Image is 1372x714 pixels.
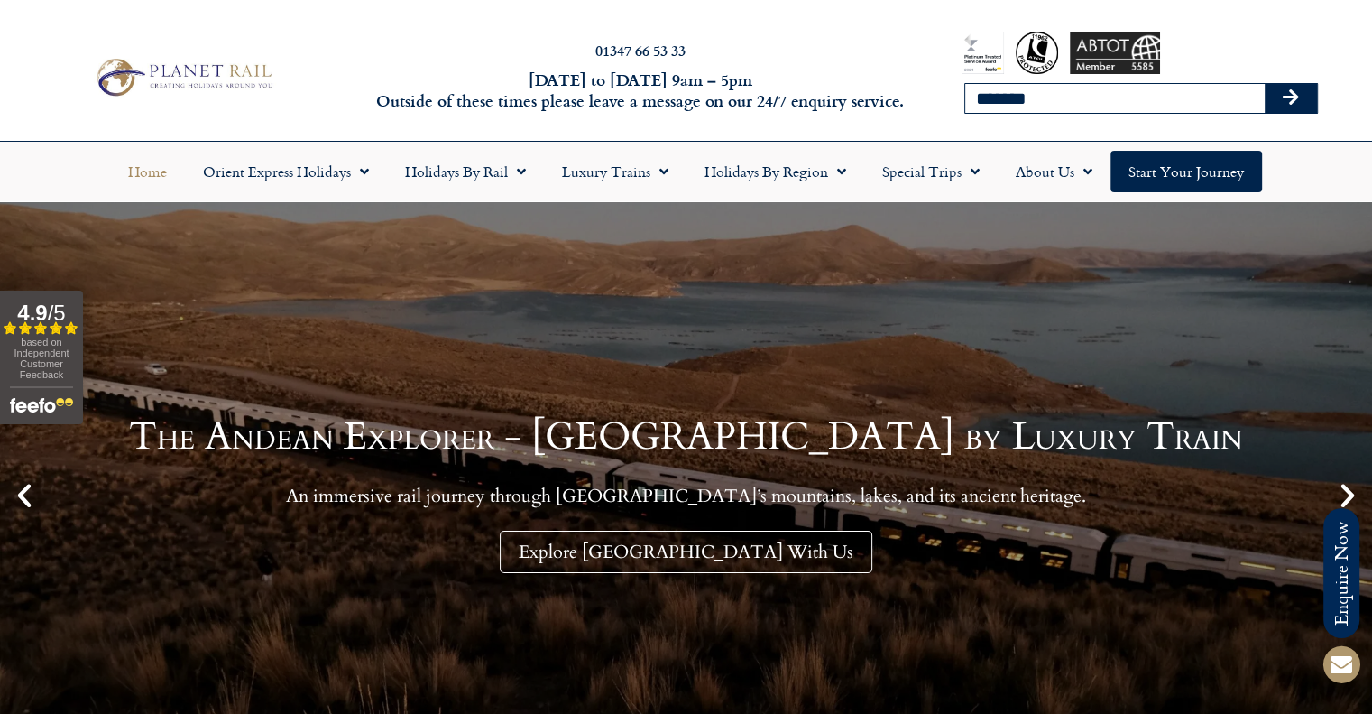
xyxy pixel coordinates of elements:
img: Planet Rail Train Holidays Logo [89,54,277,100]
a: About Us [998,151,1110,192]
a: Home [110,151,185,192]
a: Luxury Trains [544,151,686,192]
a: Holidays by Region [686,151,864,192]
a: Orient Express Holidays [185,151,387,192]
a: Explore [GEOGRAPHIC_DATA] With Us [500,531,872,573]
div: Next slide [1332,480,1363,511]
a: Special Trips [864,151,998,192]
p: An immersive rail journey through [GEOGRAPHIC_DATA]’s mountains, lakes, and its ancient heritage. [129,485,1243,507]
div: Previous slide [9,480,40,511]
a: 01347 66 53 33 [595,40,686,60]
nav: Menu [9,151,1363,192]
a: Holidays by Rail [387,151,544,192]
h1: The Andean Explorer - [GEOGRAPHIC_DATA] by Luxury Train [129,418,1243,456]
h6: [DATE] to [DATE] 9am – 5pm Outside of these times please leave a message on our 24/7 enquiry serv... [371,70,910,112]
a: Start your Journey [1110,151,1262,192]
button: Search [1265,84,1317,113]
